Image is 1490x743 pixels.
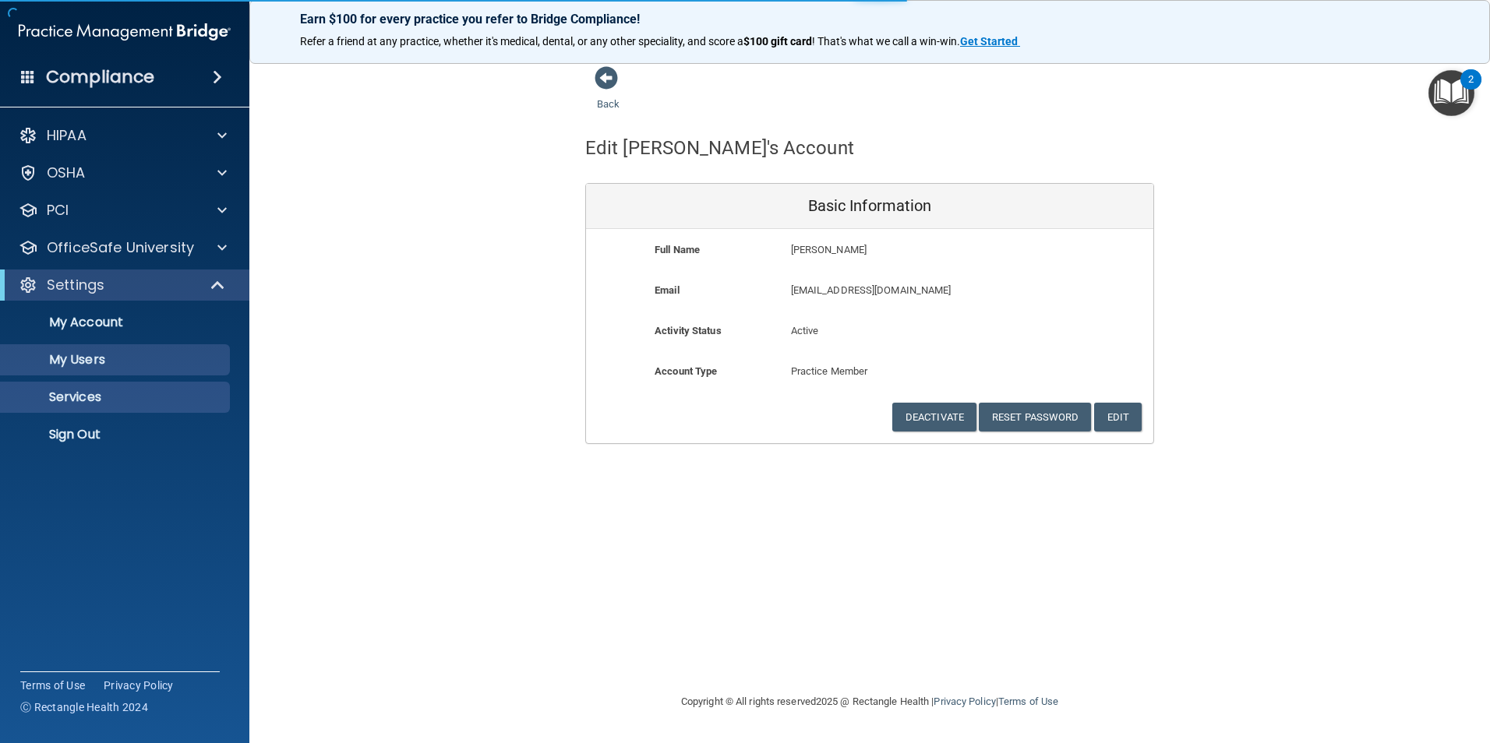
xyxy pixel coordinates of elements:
p: Earn $100 for every practice you refer to Bridge Compliance! [300,12,1439,26]
p: OfficeSafe University [47,238,194,257]
span: Refer a friend at any practice, whether it's medical, dental, or any other speciality, and score a [300,35,743,48]
a: Privacy Policy [934,695,995,707]
b: Account Type [655,365,717,377]
p: PCI [47,201,69,220]
div: 2 [1468,79,1474,100]
h4: Edit [PERSON_NAME]'s Account [585,138,854,158]
a: Terms of Use [998,695,1058,707]
p: My Account [10,315,223,330]
b: Email [655,284,680,296]
b: Full Name [655,244,700,255]
p: My Users [10,352,223,368]
b: Activity Status [655,325,722,336]
p: Settings [47,276,104,294]
a: OSHA [19,164,227,182]
a: Get Started [960,35,1020,48]
a: HIPAA [19,126,227,145]
p: Services [10,389,223,405]
a: Terms of Use [20,678,85,693]
span: ! That's what we call a win-win. [812,35,960,48]
div: Basic Information [586,184,1153,229]
button: Reset Password [979,403,1091,431]
p: HIPAA [47,126,87,145]
p: OSHA [47,164,86,182]
button: Deactivate [892,403,976,431]
a: Back [597,79,620,110]
p: [EMAIL_ADDRESS][DOMAIN_NAME] [791,281,1040,300]
a: Settings [19,276,226,294]
a: OfficeSafe University [19,238,227,257]
strong: Get Started [960,35,1018,48]
a: PCI [19,201,227,220]
div: Copyright © All rights reserved 2025 @ Rectangle Health | | [585,677,1154,727]
a: Privacy Policy [104,678,174,693]
button: Edit [1094,403,1142,431]
p: Active [791,322,949,340]
h4: Compliance [46,66,154,88]
p: [PERSON_NAME] [791,241,1040,259]
button: Open Resource Center, 2 new notifications [1428,70,1474,116]
p: Sign Out [10,427,223,442]
img: PMB logo [19,16,231,48]
span: Ⓒ Rectangle Health 2024 [20,699,148,715]
p: Practice Member [791,362,949,381]
strong: $100 gift card [743,35,812,48]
